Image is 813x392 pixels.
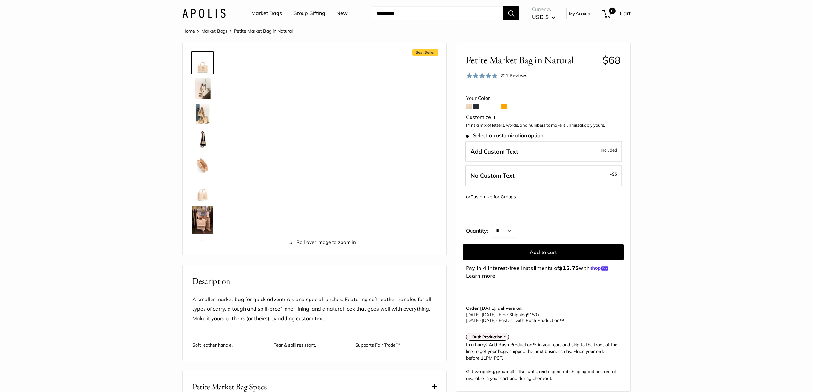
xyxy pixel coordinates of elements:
[466,222,492,238] label: Quantity:
[482,312,495,317] span: [DATE]
[192,295,437,324] p: A smaller market bag for quick adventures and special lunches. Featuring soft leather handles for...
[274,336,349,348] p: Tear & spill resistant.
[471,148,518,155] span: Add Custom Text
[192,239,213,259] img: Petite Market Bag in Natural
[466,54,598,66] span: Petite Market Bag in Natural
[602,54,621,66] span: $68
[191,179,214,202] a: Petite Market Bag in Natural
[603,8,631,19] a: 0 Cart
[191,128,214,151] a: Petite Market Bag in Natural
[191,237,214,260] a: Petite Market Bag in Natural
[466,132,543,139] span: Select a customization option
[501,73,527,78] span: 221 Reviews
[532,12,555,22] button: USD $
[532,5,555,14] span: Currency
[472,334,506,339] strong: Rush Production™
[182,28,195,34] a: Home
[466,113,621,122] div: Customize It
[182,27,293,35] nav: Breadcrumb
[482,317,495,323] span: [DATE]
[470,194,516,200] a: Customize for Groups
[192,275,437,287] h2: Description
[466,312,617,323] p: - Free Shipping +
[466,312,480,317] span: [DATE]
[620,10,631,17] span: Cart
[372,6,503,20] input: Search...
[234,238,411,247] span: Roll over image to zoom in
[465,141,622,162] label: Add Custom Text
[192,336,267,348] p: Soft leather handle.
[480,312,482,317] span: -
[466,193,516,201] div: or
[480,317,482,323] span: -
[336,9,348,18] a: New
[191,102,214,125] a: description_The Original Market bag in its 4 native styles
[192,104,213,124] img: description_The Original Market bag in its 4 native styles
[503,6,519,20] button: Search
[192,206,213,234] img: Petite Market Bag in Natural
[293,9,325,18] a: Group Gifting
[612,172,617,177] span: $5
[463,244,624,260] button: Add to cart
[192,129,213,150] img: Petite Market Bag in Natural
[191,51,214,74] a: Petite Market Bag in Natural
[569,10,592,17] a: My Account
[192,180,213,201] img: Petite Market Bag in Natural
[182,9,226,18] img: Apolis
[192,78,213,99] img: description_Effortless style that elevates every moment
[601,146,617,154] span: Included
[466,93,621,103] div: Your Color
[471,172,515,179] span: No Custom Text
[466,305,522,311] strong: Order [DATE], delivers on:
[466,317,564,323] span: - Fastest with Rush Production™
[609,8,616,14] span: 0
[610,170,617,178] span: -
[191,205,214,235] a: Petite Market Bag in Natural
[466,341,621,382] div: In a hurry? Add Rush Production™ in your cart and skip to the front of the line to get your bags ...
[251,9,282,18] a: Market Bags
[532,13,549,20] span: USD $
[412,49,438,56] span: Best Seller
[466,317,480,323] span: [DATE]
[192,52,213,73] img: Petite Market Bag in Natural
[527,312,537,317] span: $150
[234,28,293,34] span: Petite Market Bag in Natural
[191,77,214,100] a: description_Effortless style that elevates every moment
[191,154,214,177] a: description_Spacious inner area with room for everything.
[465,165,622,186] label: Leave Blank
[201,28,228,34] a: Market Bags
[466,122,621,129] p: Print a mix of letters, words, and numbers to make it unmistakably yours.
[355,336,430,348] p: Supports Fair Trade™
[192,155,213,175] img: description_Spacious inner area with room for everything.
